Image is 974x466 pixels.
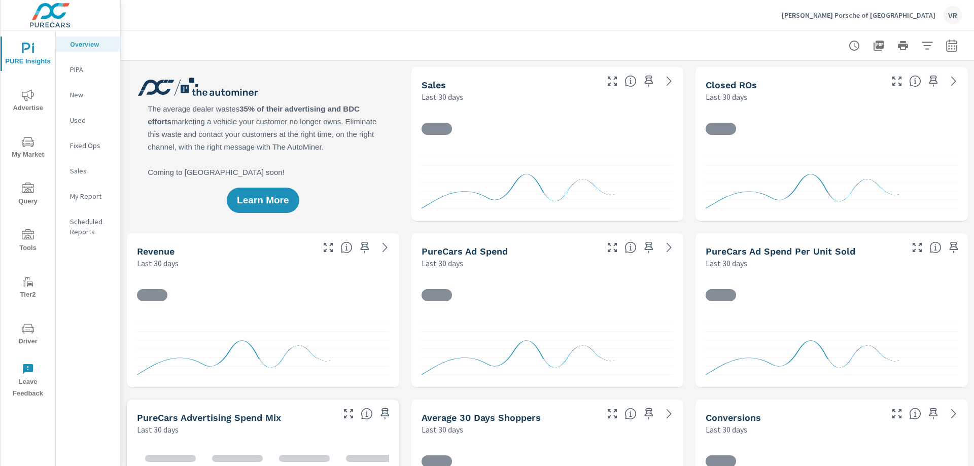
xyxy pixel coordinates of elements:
[604,406,620,422] button: Make Fullscreen
[909,75,921,87] span: Number of Repair Orders Closed by the selected dealership group over the selected time range. [So...
[422,412,541,423] h5: Average 30 Days Shoppers
[56,163,120,178] div: Sales
[70,115,112,125] p: Used
[917,35,937,56] button: Apply Filters
[661,239,677,256] a: See more details in report
[137,412,281,423] h5: PureCars Advertising Spend Mix
[56,37,120,52] div: Overview
[422,91,463,103] p: Last 30 days
[4,136,52,161] span: My Market
[893,35,913,56] button: Print Report
[909,408,921,420] span: The number of dealer-specified goals completed by a visitor. [Source: This data is provided by th...
[929,241,942,254] span: Average cost of advertising per each vehicle sold at the dealer over the selected date range. The...
[1,30,55,404] div: nav menu
[70,39,112,49] p: Overview
[357,239,373,256] span: Save this to your personalized report
[56,113,120,128] div: Used
[70,90,112,100] p: New
[340,241,353,254] span: Total sales revenue over the selected date range. [Source: This data is sourced from the dealer’s...
[237,196,289,205] span: Learn More
[70,140,112,151] p: Fixed Ops
[422,423,463,436] p: Last 30 days
[70,217,112,237] p: Scheduled Reports
[946,239,962,256] span: Save this to your personalized report
[320,239,336,256] button: Make Fullscreen
[4,89,52,114] span: Advertise
[377,406,393,422] span: Save this to your personalized report
[137,423,179,436] p: Last 30 days
[422,246,508,257] h5: PureCars Ad Spend
[227,188,299,213] button: Learn More
[942,35,962,56] button: Select Date Range
[706,91,747,103] p: Last 30 days
[624,241,637,254] span: Total cost of media for all PureCars channels for the selected dealership group over the selected...
[604,239,620,256] button: Make Fullscreen
[868,35,889,56] button: "Export Report to PDF"
[661,406,677,422] a: See more details in report
[641,239,657,256] span: Save this to your personalized report
[925,73,942,89] span: Save this to your personalized report
[56,189,120,204] div: My Report
[706,412,761,423] h5: Conversions
[70,166,112,176] p: Sales
[4,322,52,347] span: Driver
[909,239,925,256] button: Make Fullscreen
[377,239,393,256] a: See more details in report
[889,406,905,422] button: Make Fullscreen
[361,408,373,420] span: This table looks at how you compare to the amount of budget you spend per channel as opposed to y...
[422,80,446,90] h5: Sales
[706,246,855,257] h5: PureCars Ad Spend Per Unit Sold
[56,87,120,102] div: New
[706,257,747,269] p: Last 30 days
[4,229,52,254] span: Tools
[56,214,120,239] div: Scheduled Reports
[641,406,657,422] span: Save this to your personalized report
[624,408,637,420] span: A rolling 30 day total of daily Shoppers on the dealership website, averaged over the selected da...
[56,138,120,153] div: Fixed Ops
[661,73,677,89] a: See more details in report
[944,6,962,24] div: VR
[422,257,463,269] p: Last 30 days
[137,257,179,269] p: Last 30 days
[340,406,357,422] button: Make Fullscreen
[4,43,52,67] span: PURE Insights
[889,73,905,89] button: Make Fullscreen
[56,62,120,77] div: PIPA
[782,11,935,20] p: [PERSON_NAME] Porsche of [GEOGRAPHIC_DATA]
[4,363,52,400] span: Leave Feedback
[137,246,175,257] h5: Revenue
[4,183,52,207] span: Query
[70,191,112,201] p: My Report
[946,73,962,89] a: See more details in report
[604,73,620,89] button: Make Fullscreen
[641,73,657,89] span: Save this to your personalized report
[706,80,757,90] h5: Closed ROs
[4,276,52,301] span: Tier2
[706,423,747,436] p: Last 30 days
[946,406,962,422] a: See more details in report
[925,406,942,422] span: Save this to your personalized report
[624,75,637,87] span: Number of vehicles sold by the dealership over the selected date range. [Source: This data is sou...
[70,64,112,75] p: PIPA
